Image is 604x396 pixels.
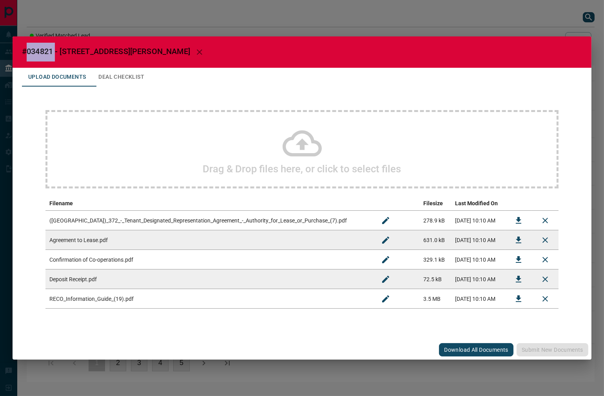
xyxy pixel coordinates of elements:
td: 72.5 kB [419,269,451,289]
button: Download [509,231,528,250]
td: Agreement to Lease.pdf [45,230,372,250]
td: ([GEOGRAPHIC_DATA])_372_-_Tenant_Designated_Representation_Agreement_-_Authority_for_Lease_or_Pur... [45,211,372,230]
button: Remove File [536,211,555,230]
div: Drag & Drop files here, or click to select files [45,110,559,188]
th: edit column [372,196,419,211]
td: [DATE] 10:10 AM [451,269,505,289]
button: Download [509,211,528,230]
td: RECO_Information_Guide_(19).pdf [45,289,372,309]
button: Remove File [536,270,555,289]
button: Rename [376,231,395,250]
td: [DATE] 10:10 AM [451,211,505,230]
td: 278.9 kB [419,211,451,230]
td: Deposit Receipt.pdf [45,269,372,289]
button: Deal Checklist [92,68,151,87]
button: Remove File [536,289,555,308]
td: [DATE] 10:10 AM [451,289,505,309]
button: Remove File [536,250,555,269]
span: #034821 - [STREET_ADDRESS][PERSON_NAME] [22,47,190,56]
button: Rename [376,270,395,289]
td: 329.1 kB [419,250,451,269]
td: [DATE] 10:10 AM [451,230,505,250]
th: Filesize [419,196,451,211]
button: Remove File [536,231,555,250]
th: delete file action column [532,196,559,211]
td: 3.5 MB [419,289,451,309]
button: Rename [376,211,395,230]
th: Filename [45,196,372,211]
td: 631.0 kB [419,230,451,250]
td: Confirmation of Co-operations.pdf [45,250,372,269]
th: Last Modified On [451,196,505,211]
button: Download [509,270,528,289]
button: Upload Documents [22,68,92,87]
th: download action column [505,196,532,211]
button: Rename [376,250,395,269]
button: Rename [376,289,395,308]
h2: Drag & Drop files here, or click to select files [203,163,401,175]
button: Download [509,250,528,269]
td: [DATE] 10:10 AM [451,250,505,269]
button: Download All Documents [439,343,513,356]
button: Download [509,289,528,308]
